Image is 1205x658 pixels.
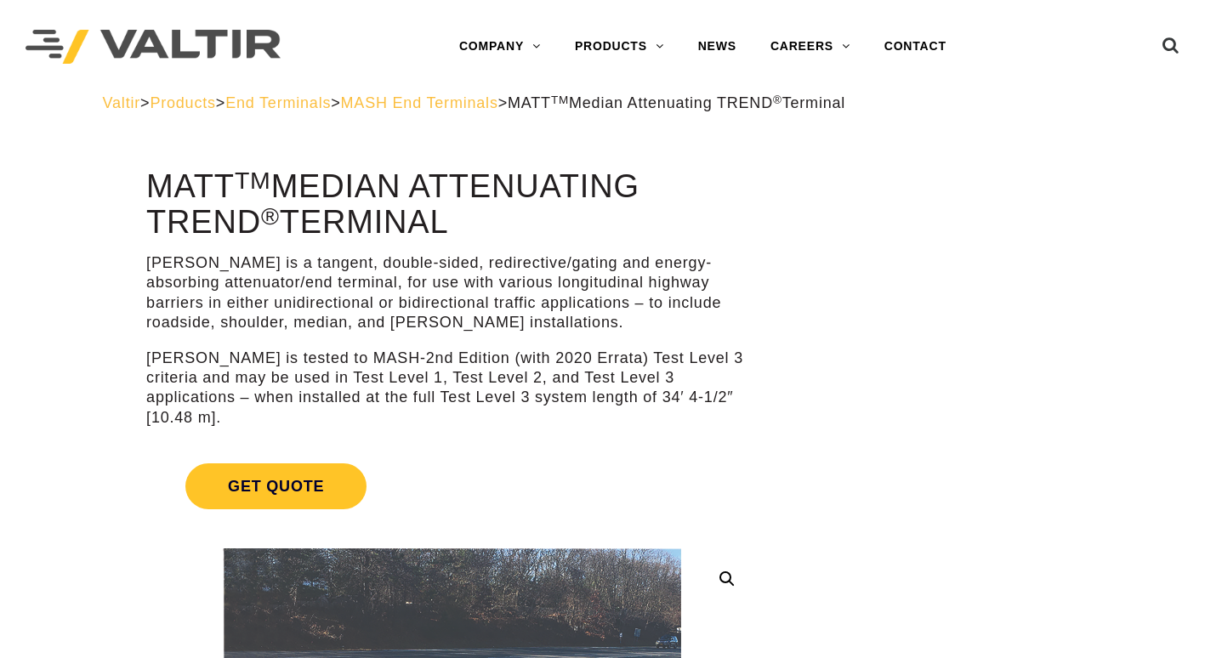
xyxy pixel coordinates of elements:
[341,94,498,111] a: MASH End Terminals
[185,463,367,509] span: Get Quote
[681,30,753,64] a: NEWS
[235,167,271,194] sup: TM
[753,30,867,64] a: CAREERS
[146,169,758,241] h1: MATT Median Attenuating TREND Terminal
[150,94,215,111] a: Products
[551,94,569,106] sup: TM
[146,349,758,428] p: [PERSON_NAME] is tested to MASH-2nd Edition (with 2020 Errata) Test Level 3 criteria and may be u...
[867,30,963,64] a: CONTACT
[442,30,558,64] a: COMPANY
[773,94,782,106] sup: ®
[26,30,281,65] img: Valtir
[146,443,758,530] a: Get Quote
[146,253,758,333] p: [PERSON_NAME] is a tangent, double-sided, redirective/gating and energy-absorbing attenuator/end ...
[103,94,1103,113] div: > > > >
[558,30,681,64] a: PRODUCTS
[225,94,331,111] a: End Terminals
[103,94,140,111] a: Valtir
[508,94,845,111] span: MATT Median Attenuating TREND Terminal
[261,202,280,230] sup: ®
